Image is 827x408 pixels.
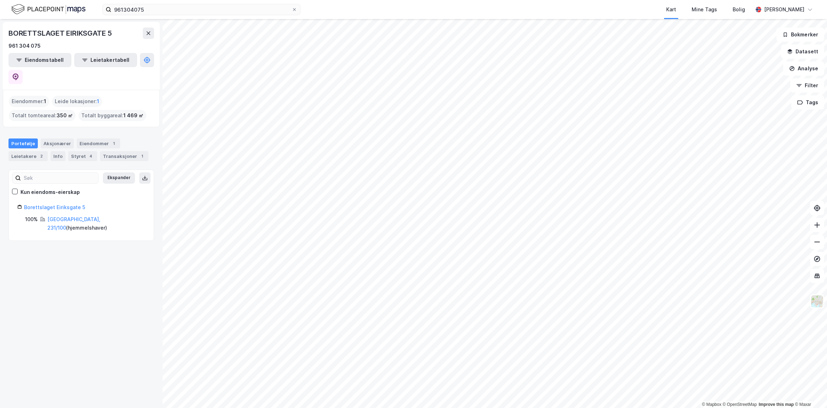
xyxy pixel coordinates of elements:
div: 4 [87,153,94,160]
div: [PERSON_NAME] [764,5,804,14]
span: 1 [97,97,99,106]
div: Eiendommer : [9,96,49,107]
button: Datasett [781,45,824,59]
div: Leide lokasjoner : [52,96,102,107]
button: Eiendomstabell [8,53,71,67]
button: Leietakertabell [74,53,137,67]
div: Styret [68,151,97,161]
iframe: Chat Widget [792,374,827,408]
a: OpenStreetMap [723,402,757,407]
div: 961 304 075 [8,42,41,50]
img: logo.f888ab2527a4732fd821a326f86c7f29.svg [11,3,86,16]
span: 350 ㎡ [57,111,73,120]
div: Bolig [733,5,745,14]
button: Tags [791,95,824,110]
div: Transaksjoner [100,151,148,161]
button: Analyse [783,61,824,76]
div: ( hjemmelshaver ) [47,215,145,232]
button: Ekspander [103,172,135,184]
span: 1 469 ㎡ [123,111,143,120]
a: [GEOGRAPHIC_DATA], 231/100 [47,216,100,231]
div: Mine Tags [692,5,717,14]
div: Kontrollprogram for chat [792,374,827,408]
div: 100% [25,215,38,224]
div: Aksjonærer [41,138,74,148]
a: Mapbox [702,402,721,407]
div: Info [51,151,65,161]
div: Leietakere [8,151,48,161]
button: Bokmerker [776,28,824,42]
div: Kun eiendoms-eierskap [20,188,80,196]
div: 2 [38,153,45,160]
input: Søk på adresse, matrikkel, gårdeiere, leietakere eller personer [111,4,292,15]
span: 1 [44,97,46,106]
div: Kart [666,5,676,14]
img: Z [810,295,824,308]
button: Filter [790,78,824,93]
div: Portefølje [8,138,38,148]
a: Borettslaget Eiriksgate 5 [24,204,85,210]
div: BORETTSLAGET EIRIKSGATE 5 [8,28,113,39]
div: Totalt tomteareal : [9,110,76,121]
div: 1 [110,140,117,147]
input: Søk [21,173,98,183]
div: 1 [139,153,146,160]
div: Totalt byggareal : [78,110,146,121]
div: Eiendommer [77,138,120,148]
a: Improve this map [759,402,794,407]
